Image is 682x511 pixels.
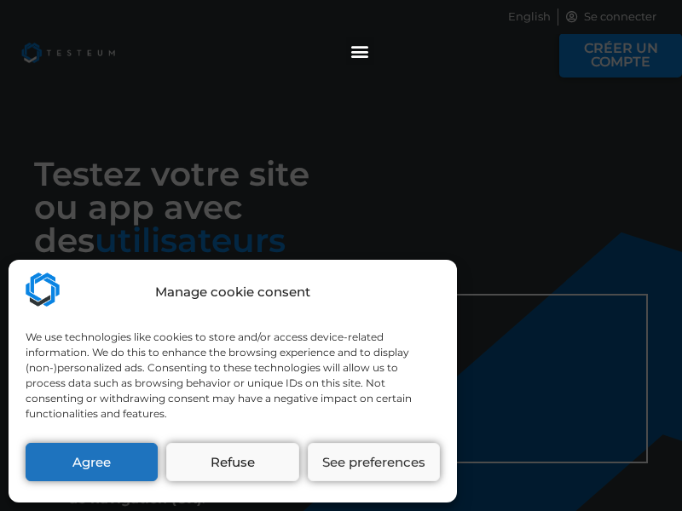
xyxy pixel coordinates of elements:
[346,37,374,65] div: Permuter le menu
[308,443,440,481] button: See preferences
[26,443,158,481] button: Agree
[26,330,438,422] div: We use technologies like cookies to store and/or access device-related information. We do this to...
[26,273,60,307] img: Testeum.com - Application crowdtesting platform
[166,443,298,481] button: Refuse
[155,283,310,302] div: Manage cookie consent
